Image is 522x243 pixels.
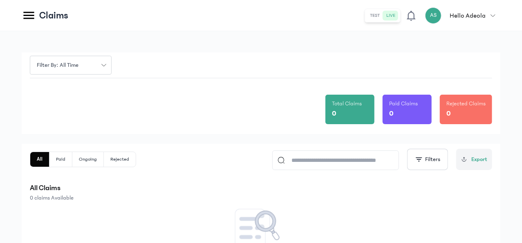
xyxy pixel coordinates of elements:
p: 0 [389,108,394,119]
button: Export [456,149,492,170]
button: test [367,11,383,20]
p: Hello Adeola [450,11,486,20]
button: Filter by: all time [30,56,112,75]
p: 0 [446,108,451,119]
button: ASHello Adeola [425,7,500,24]
span: Filter by: all time [32,61,83,70]
p: Total Claims [332,100,362,108]
button: Rejected [104,152,136,167]
button: Filters [407,149,448,170]
p: Rejected Claims [446,100,486,108]
button: live [383,11,399,20]
button: Paid [49,152,72,167]
button: Ongoing [72,152,104,167]
span: Export [471,155,487,164]
p: 0 [332,108,336,119]
p: All Claims [30,182,492,194]
p: Claims [39,9,68,22]
p: Paid Claims [389,100,418,108]
p: 0 claims Available [30,194,492,202]
button: All [30,152,49,167]
div: AS [425,7,441,24]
